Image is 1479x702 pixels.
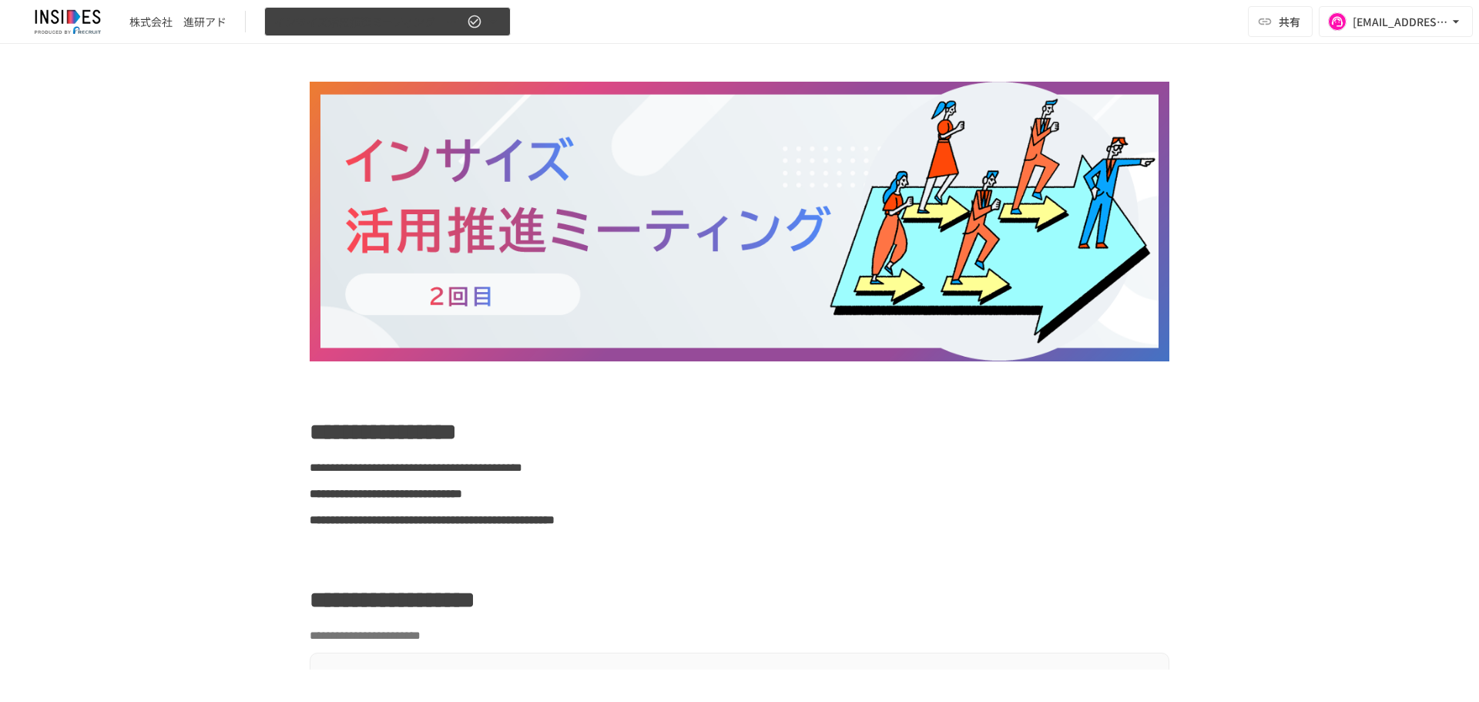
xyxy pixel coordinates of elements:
[1353,12,1448,32] div: [EMAIL_ADDRESS][DOMAIN_NAME]
[1279,13,1300,30] span: 共有
[129,14,226,30] div: 株式会社 進研アド
[310,82,1169,361] img: NrlE7Ik39OzdkgCBRWB5nJzhj89DwoNqB6ew7CqHDty
[18,9,117,34] img: JmGSPSkPjKwBq77AtHmwC7bJguQHJlCRQfAXtnx4WuV
[1248,6,1313,37] button: 共有
[264,7,511,37] button: インサイズ活用推進ミーティング ～2回目～
[274,12,464,32] span: インサイズ活用推進ミーティング ～2回目～
[1319,6,1473,37] button: [EMAIL_ADDRESS][DOMAIN_NAME]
